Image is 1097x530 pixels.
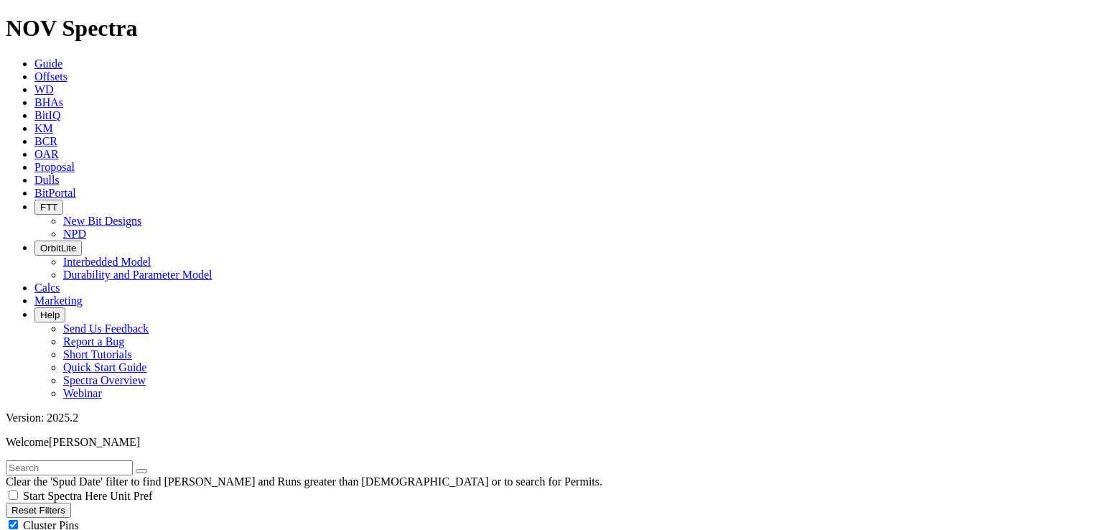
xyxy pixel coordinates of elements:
[34,83,54,96] a: WD
[6,503,71,518] button: Reset Filters
[34,70,67,83] a: Offsets
[110,490,152,502] span: Unit Pref
[40,243,76,254] span: OrbitLite
[34,122,53,134] a: KM
[34,282,60,294] a: Calcs
[34,57,62,70] a: Guide
[6,460,133,475] input: Search
[40,202,57,213] span: FTT
[6,412,1091,424] div: Version: 2025.2
[63,348,132,361] a: Short Tutorials
[23,490,107,502] span: Start Spectra Here
[34,109,60,121] a: BitIQ
[6,475,602,488] span: Clear the 'Spud Date' filter to find [PERSON_NAME] and Runs greater than [DEMOGRAPHIC_DATA] or to...
[34,96,63,108] a: BHAs
[49,436,140,448] span: [PERSON_NAME]
[6,15,1091,42] h1: NOV Spectra
[34,161,75,173] a: Proposal
[63,361,146,373] a: Quick Start Guide
[63,215,141,227] a: New Bit Designs
[34,187,76,199] a: BitPortal
[63,335,124,348] a: Report a Bug
[34,294,83,307] a: Marketing
[63,269,213,281] a: Durability and Parameter Model
[63,322,149,335] a: Send Us Feedback
[63,374,146,386] a: Spectra Overview
[34,174,60,186] a: Dulls
[9,491,18,500] input: Start Spectra Here
[34,148,59,160] a: OAR
[63,256,151,268] a: Interbedded Model
[6,436,1091,449] p: Welcome
[34,307,65,322] button: Help
[40,310,60,320] span: Help
[63,228,86,240] a: NPD
[34,200,63,215] button: FTT
[34,135,57,147] a: BCR
[34,241,82,256] button: OrbitLite
[63,387,102,399] a: Webinar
